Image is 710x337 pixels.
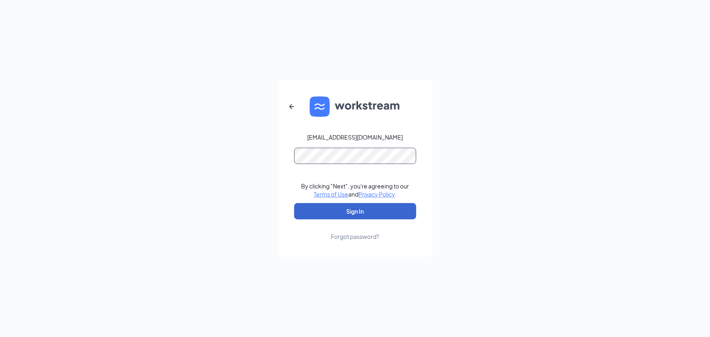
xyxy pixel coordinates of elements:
[314,190,348,198] a: Terms of Use
[301,182,409,198] div: By clicking "Next", you're agreeing to our and .
[331,232,379,241] div: Forgot password?
[310,96,401,117] img: WS logo and Workstream text
[331,219,379,241] a: Forgot password?
[358,190,395,198] a: Privacy Policy
[287,102,297,112] svg: ArrowLeftNew
[294,203,416,219] button: Sign In
[307,133,403,141] div: [EMAIL_ADDRESS][DOMAIN_NAME]
[282,97,301,116] button: ArrowLeftNew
